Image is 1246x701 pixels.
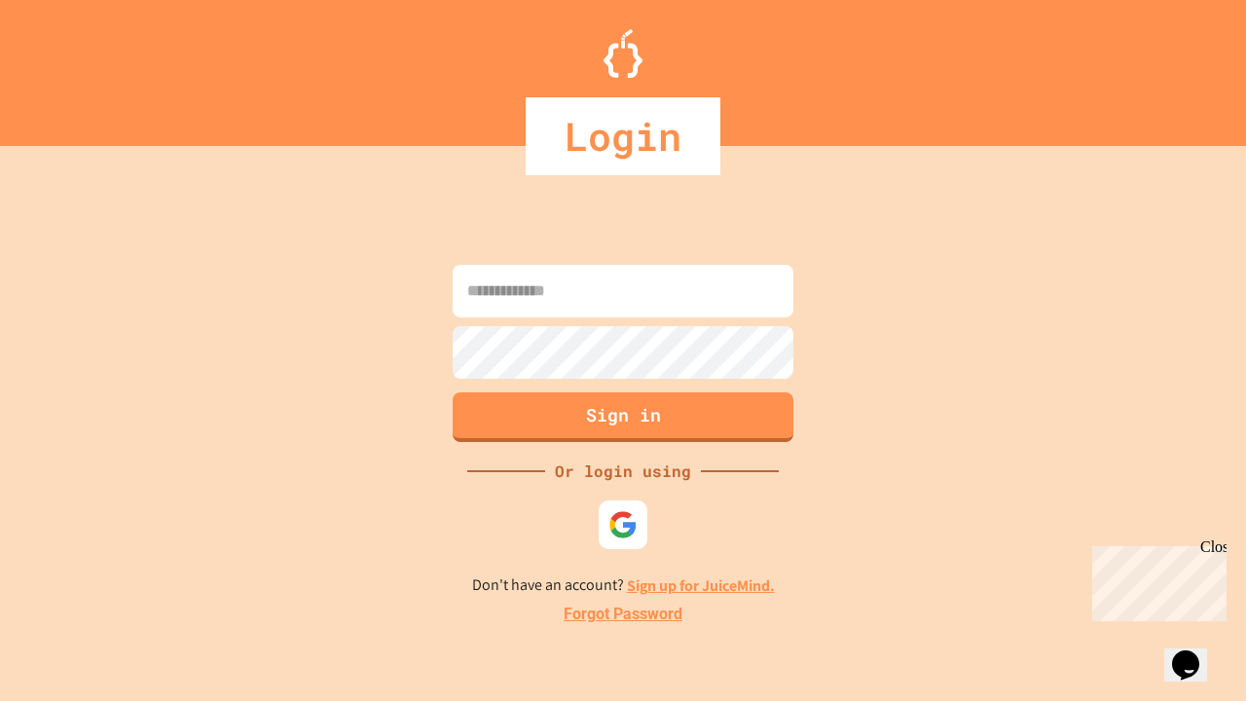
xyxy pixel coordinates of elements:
a: Forgot Password [564,603,682,626]
a: Sign up for JuiceMind. [627,575,775,596]
button: Sign in [453,392,793,442]
img: Logo.svg [604,29,642,78]
div: Or login using [545,460,701,483]
div: Chat with us now!Close [8,8,134,124]
img: google-icon.svg [608,510,638,539]
p: Don't have an account? [472,573,775,598]
iframe: chat widget [1164,623,1227,682]
iframe: chat widget [1084,538,1227,621]
div: Login [526,97,720,175]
